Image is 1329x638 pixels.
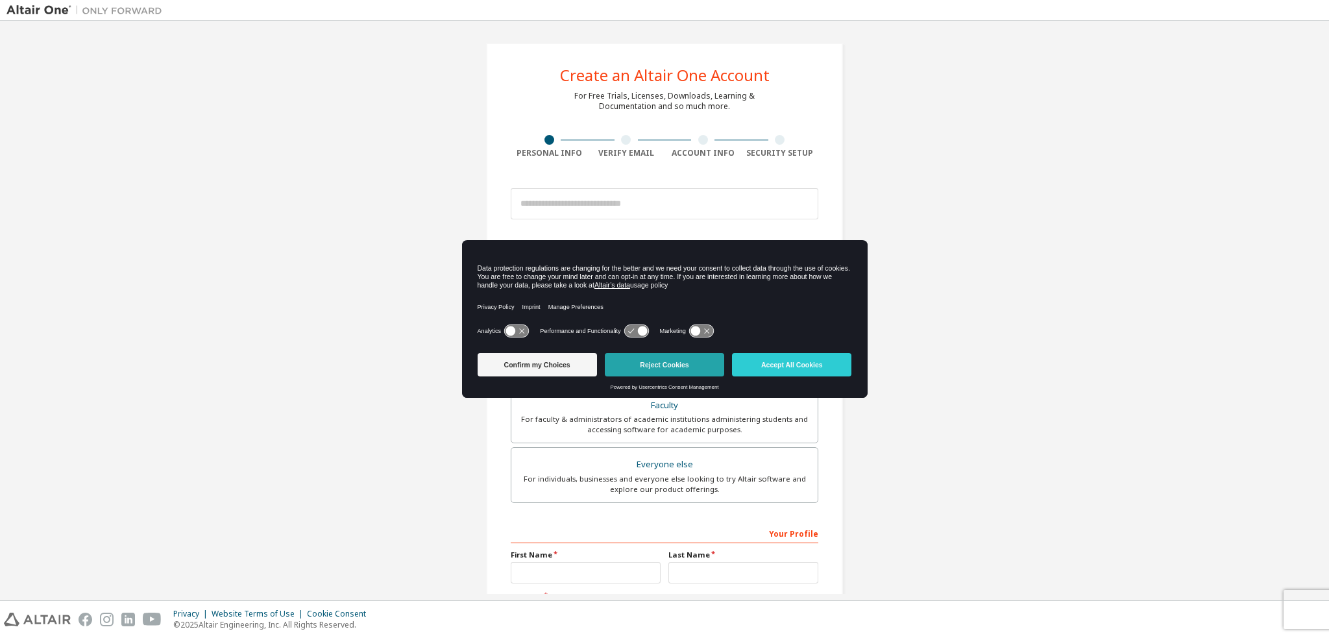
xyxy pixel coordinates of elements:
img: instagram.svg [100,613,114,626]
div: For Free Trials, Licenses, Downloads, Learning & Documentation and so much more. [574,91,755,112]
div: Account Info [664,148,742,158]
div: Personal Info [511,148,588,158]
div: Website Terms of Use [212,609,307,619]
div: Faculty [519,397,810,415]
img: altair_logo.svg [4,613,71,626]
label: Last Name [668,550,818,560]
img: youtube.svg [143,613,162,626]
div: Your Profile [511,522,818,543]
label: Job Title [511,591,818,602]
div: Create an Altair One Account [560,67,770,83]
img: linkedin.svg [121,613,135,626]
div: Security Setup [742,148,819,158]
div: Account Type [511,234,818,254]
label: First Name [511,550,661,560]
div: Verify Email [588,148,665,158]
div: Cookie Consent [307,609,374,619]
img: Altair One [6,4,169,17]
div: Privacy [173,609,212,619]
div: For faculty & administrators of academic institutions administering students and accessing softwa... [519,414,810,435]
img: facebook.svg [79,613,92,626]
p: © 2025 Altair Engineering, Inc. All Rights Reserved. [173,619,374,630]
div: For individuals, businesses and everyone else looking to try Altair software and explore our prod... [519,474,810,495]
div: Everyone else [519,456,810,474]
